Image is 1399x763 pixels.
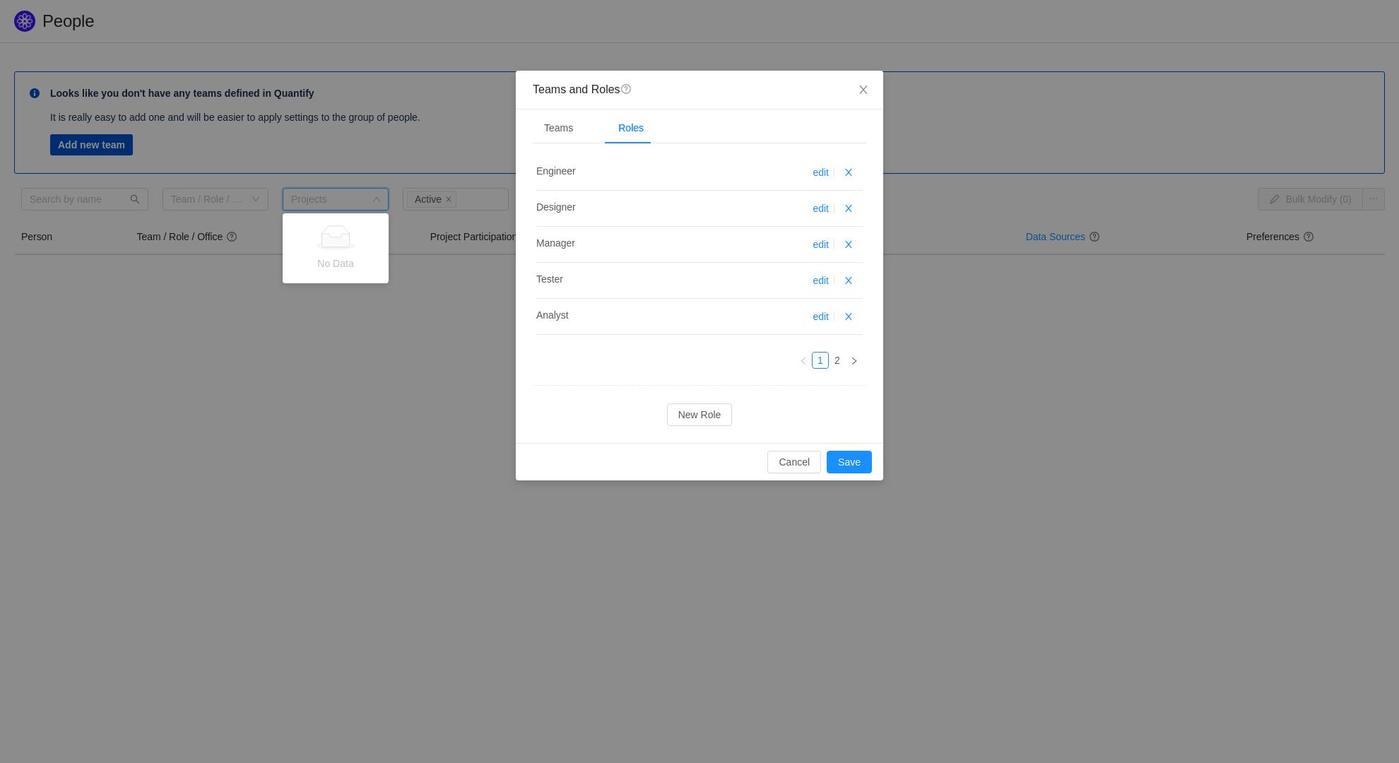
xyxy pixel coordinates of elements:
[799,357,808,365] i: icon: left
[536,165,576,177] span: Engineer
[840,200,857,217] button: icon: close
[813,239,829,250] a: edit
[830,353,845,368] a: 2
[812,352,829,369] li: 1
[846,352,863,369] li: Next Page
[795,352,812,369] li: Previous Page
[813,311,829,322] a: edit
[536,309,569,321] span: Analyst
[536,201,576,213] span: Designer
[829,352,846,369] li: 2
[813,167,829,178] a: edit
[813,353,828,368] a: 1
[607,112,655,144] div: Roles
[840,272,857,289] button: icon: close
[840,236,857,253] button: icon: close
[840,308,857,325] button: icon: close
[291,256,380,271] p: No Data
[813,203,829,214] a: edit
[536,237,575,249] span: Manager
[620,83,632,95] span: question
[767,451,821,473] button: Cancel
[844,71,883,110] button: Close
[667,403,733,426] button: New Role
[858,84,869,95] i: icon: close
[850,357,858,365] i: icon: right
[536,273,563,285] span: Tester
[840,164,857,181] button: icon: close
[827,451,872,473] button: Save
[813,275,829,286] a: edit
[533,112,584,144] div: Teams
[533,83,632,95] span: Teams and Roles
